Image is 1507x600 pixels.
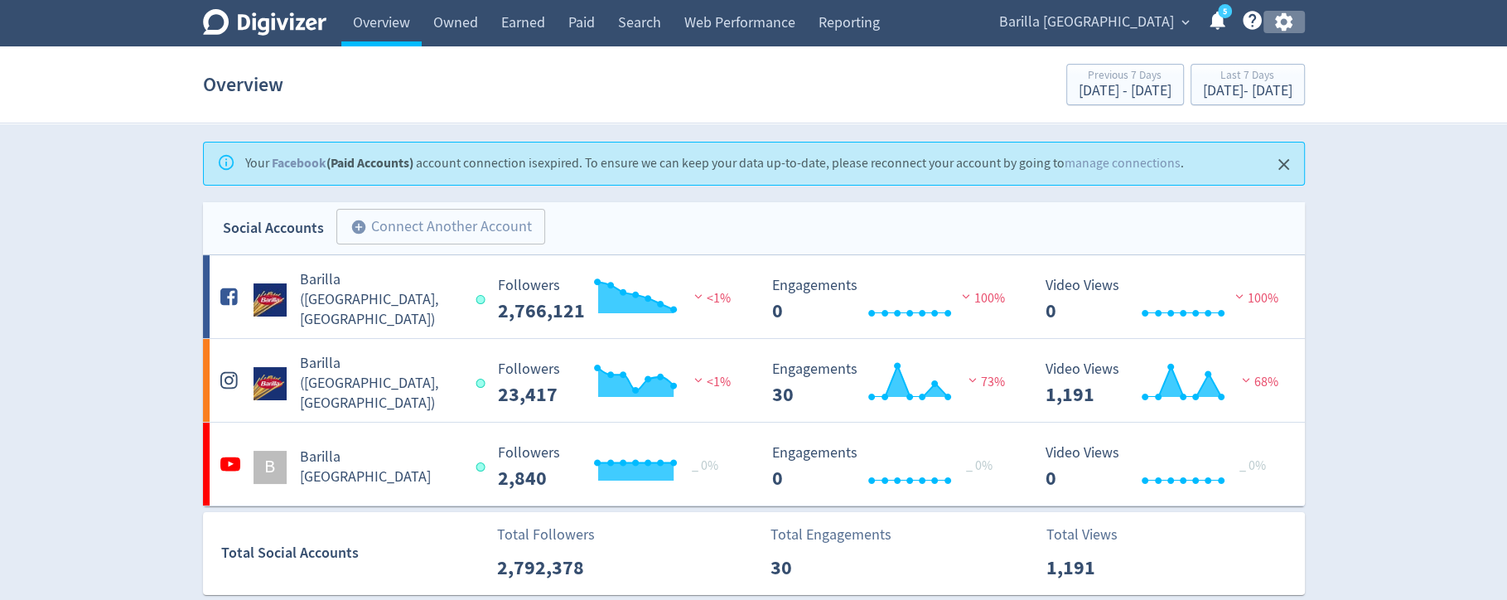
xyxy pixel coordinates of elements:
[1191,64,1305,105] button: Last 7 Days[DATE]- [DATE]
[1203,84,1292,99] div: [DATE] - [DATE]
[690,374,731,390] span: <1%
[1238,374,1254,386] img: negative-performance.svg
[254,283,287,317] img: Barilla (AU, NZ) undefined
[1222,6,1226,17] text: 5
[1239,457,1266,474] span: _ 0%
[497,524,595,546] p: Total Followers
[690,290,707,302] img: negative-performance.svg
[476,295,490,304] span: Data last synced: 28 Sep 2025, 10:01pm (AEST)
[300,270,461,330] h5: Barilla ([GEOGRAPHIC_DATA], [GEOGRAPHIC_DATA])
[1231,290,1248,302] img: negative-performance.svg
[324,211,545,245] a: Connect Another Account
[764,278,1012,322] svg: Engagements 0
[958,290,974,302] img: negative-performance.svg
[692,457,718,474] span: _ 0%
[958,290,1005,307] span: 100%
[1037,445,1286,489] svg: Video Views 0
[1178,15,1193,30] span: expand_more
[993,9,1194,36] button: Barilla [GEOGRAPHIC_DATA]
[1238,374,1278,390] span: 68%
[690,290,731,307] span: <1%
[203,58,283,111] h1: Overview
[764,445,1012,489] svg: Engagements 0
[300,448,461,487] h5: Barilla [GEOGRAPHIC_DATA]
[221,541,485,565] div: Total Social Accounts
[1037,278,1286,322] svg: Video Views 0
[203,423,1305,506] a: BBarilla [GEOGRAPHIC_DATA] Followers --- _ 0% Followers 2,840 Engagements 0 Engagements 0 _ 0% Vi...
[1066,64,1184,105] button: Previous 7 Days[DATE] - [DATE]
[203,255,1305,338] a: Barilla (AU, NZ) undefinedBarilla ([GEOGRAPHIC_DATA], [GEOGRAPHIC_DATA]) Followers --- Followers ...
[1079,70,1171,84] div: Previous 7 Days
[490,361,738,405] svg: Followers ---
[223,216,324,240] div: Social Accounts
[1203,70,1292,84] div: Last 7 Days
[690,374,707,386] img: negative-performance.svg
[300,354,461,414] h5: Barilla ([GEOGRAPHIC_DATA], [GEOGRAPHIC_DATA])
[1270,151,1297,178] button: Close
[254,451,287,484] div: B
[964,374,981,386] img: negative-performance.svg
[1218,4,1232,18] a: 5
[770,553,866,583] p: 30
[964,374,1005,390] span: 73%
[245,148,1184,180] div: Your account connection is expired . To ensure we can keep your data up-to-date, please reconnect...
[490,278,738,322] svg: Followers ---
[1046,553,1142,583] p: 1,191
[272,154,413,172] strong: (Paid Accounts)
[490,445,738,489] svg: Followers ---
[476,379,490,388] span: Data last synced: 28 Sep 2025, 10:01pm (AEST)
[272,154,326,172] a: Facebook
[1231,290,1278,307] span: 100%
[1065,155,1181,172] a: manage connections
[770,524,891,546] p: Total Engagements
[999,9,1174,36] span: Barilla [GEOGRAPHIC_DATA]
[1079,84,1171,99] div: [DATE] - [DATE]
[966,457,993,474] span: _ 0%
[350,219,367,235] span: add_circle
[497,553,592,583] p: 2,792,378
[203,339,1305,422] a: Barilla (AU, NZ) undefinedBarilla ([GEOGRAPHIC_DATA], [GEOGRAPHIC_DATA]) Followers --- Followers ...
[476,462,490,472] span: Data last synced: 29 Sep 2025, 10:01am (AEST)
[1046,524,1142,546] p: Total Views
[764,361,1012,405] svg: Engagements 30
[254,367,287,400] img: Barilla (AU, NZ) undefined
[1037,361,1286,405] svg: Video Views 1,191
[336,209,545,245] button: Connect Another Account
